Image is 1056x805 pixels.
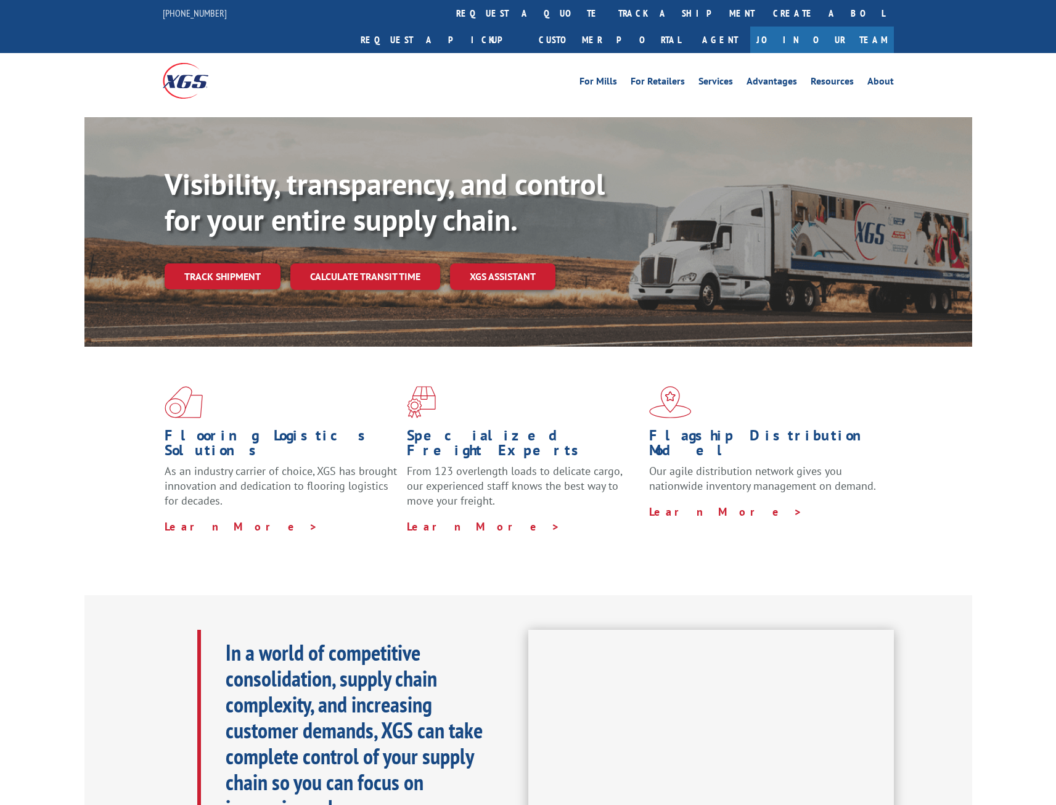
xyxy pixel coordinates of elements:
[165,519,318,534] a: Learn More >
[631,76,685,90] a: For Retailers
[165,464,397,508] span: As an industry carrier of choice, XGS has brought innovation and dedication to flooring logistics...
[649,386,692,418] img: xgs-icon-flagship-distribution-model-red
[690,27,750,53] a: Agent
[747,76,797,90] a: Advantages
[811,76,854,90] a: Resources
[530,27,690,53] a: Customer Portal
[407,428,640,464] h1: Specialized Freight Experts
[750,27,894,53] a: Join Our Team
[407,519,560,534] a: Learn More >
[351,27,530,53] a: Request a pickup
[698,76,733,90] a: Services
[407,386,436,418] img: xgs-icon-focused-on-flooring-red
[867,76,894,90] a: About
[649,428,882,464] h1: Flagship Distribution Model
[165,386,203,418] img: xgs-icon-total-supply-chain-intelligence-red
[290,263,440,290] a: Calculate transit time
[649,464,876,493] span: Our agile distribution network gives you nationwide inventory management on demand.
[407,464,640,519] p: From 123 overlength loads to delicate cargo, our experienced staff knows the best way to move you...
[165,263,280,289] a: Track shipment
[163,7,227,19] a: [PHONE_NUMBER]
[165,165,605,239] b: Visibility, transparency, and control for your entire supply chain.
[649,505,803,519] a: Learn More >
[165,428,398,464] h1: Flooring Logistics Solutions
[579,76,617,90] a: For Mills
[450,263,555,290] a: XGS ASSISTANT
